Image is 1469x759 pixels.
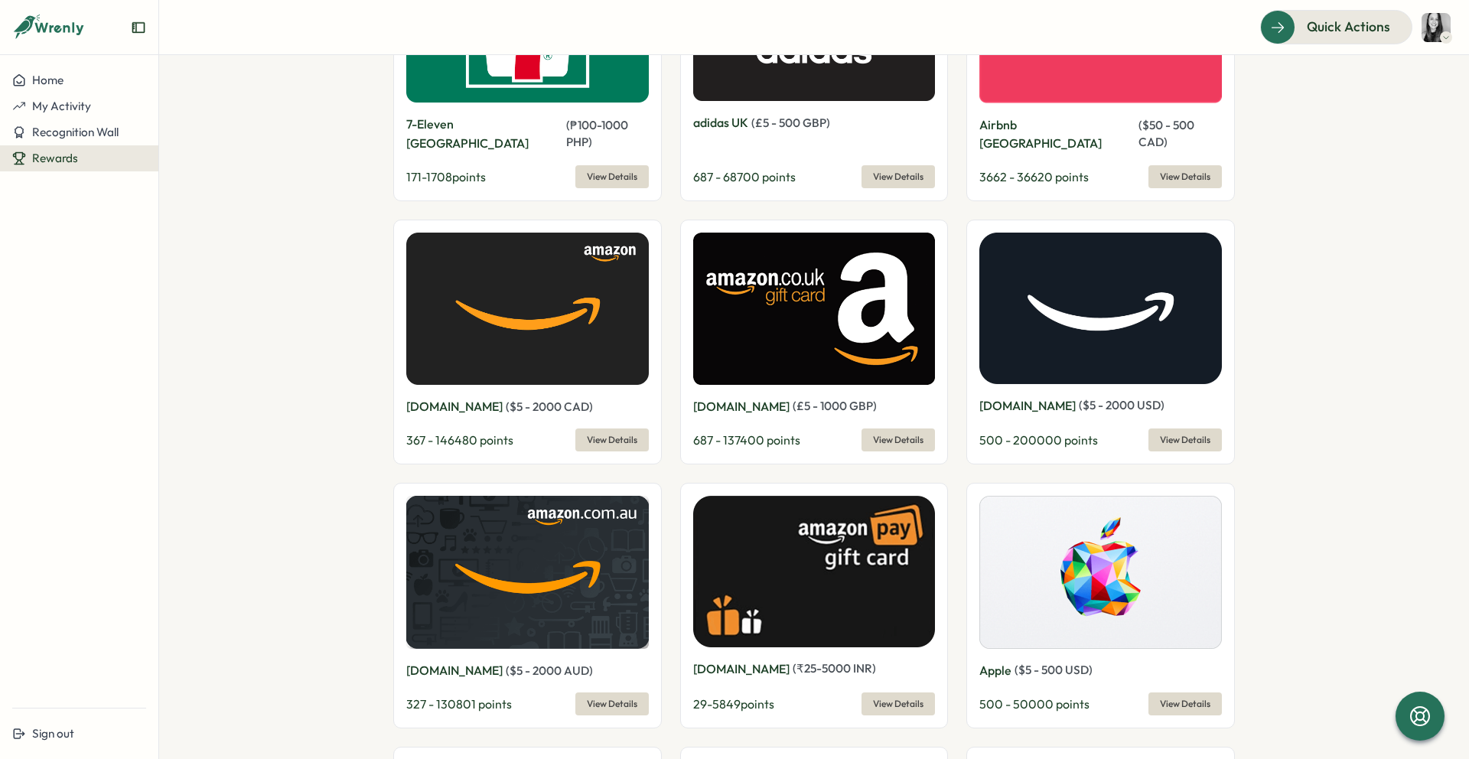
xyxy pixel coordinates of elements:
[32,125,119,139] span: Recognition Wall
[693,233,936,384] img: Amazon.co.uk
[979,396,1076,415] p: [DOMAIN_NAME]
[1148,692,1222,715] button: View Details
[693,432,800,448] span: 687 - 137400 points
[1160,166,1210,187] span: View Details
[693,397,790,416] p: [DOMAIN_NAME]
[862,692,935,715] button: View Details
[575,428,649,451] button: View Details
[566,118,628,149] span: ( ₱ 100 - 1000 PHP )
[873,693,923,715] span: View Details
[1260,10,1412,44] button: Quick Actions
[1422,13,1451,42] img: Nicole Gomes
[587,429,637,451] span: View Details
[32,151,78,165] span: Rewards
[406,432,513,448] span: 367 - 146480 points
[1148,428,1222,451] button: View Details
[406,169,486,184] span: 171 - 1708 points
[587,693,637,715] span: View Details
[862,428,935,451] button: View Details
[32,99,91,113] span: My Activity
[1138,118,1194,149] span: ( $ 50 - 500 CAD )
[693,169,796,184] span: 687 - 68700 points
[587,166,637,187] span: View Details
[506,663,593,678] span: ( $ 5 - 2000 AUD )
[979,233,1222,384] img: Amazon.com
[693,660,790,679] p: [DOMAIN_NAME]
[1015,663,1093,677] span: ( $ 5 - 500 USD )
[1148,165,1222,188] button: View Details
[406,661,503,680] p: [DOMAIN_NAME]
[979,116,1135,154] p: Airbnb [GEOGRAPHIC_DATA]
[406,115,563,153] p: 7-Eleven [GEOGRAPHIC_DATA]
[506,399,593,414] span: ( $ 5 - 2000 CAD )
[1307,17,1390,37] span: Quick Actions
[32,726,74,741] span: Sign out
[1160,693,1210,715] span: View Details
[406,696,512,712] span: 327 - 130801 points
[131,20,146,35] button: Expand sidebar
[862,165,935,188] button: View Details
[979,169,1089,184] span: 3662 - 36620 points
[693,113,748,132] p: adidas UK
[575,165,649,188] button: View Details
[873,429,923,451] span: View Details
[751,116,830,130] span: ( £ 5 - 500 GBP )
[793,661,876,676] span: ( ₹ 25 - 5000 INR )
[979,496,1222,649] img: Apple
[1079,398,1164,412] span: ( $ 5 - 2000 USD )
[693,696,774,712] span: 29 - 5849 points
[32,73,64,87] span: Home
[979,661,1011,680] p: Apple
[1160,429,1210,451] span: View Details
[406,496,649,649] img: Amazon.com.au
[979,432,1098,448] span: 500 - 200000 points
[793,399,877,413] span: ( £ 5 - 1000 GBP )
[406,397,503,416] p: [DOMAIN_NAME]
[406,233,649,385] img: Amazon.ca
[693,496,936,647] img: Amazon.in
[873,166,923,187] span: View Details
[575,692,649,715] button: View Details
[979,696,1090,712] span: 500 - 50000 points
